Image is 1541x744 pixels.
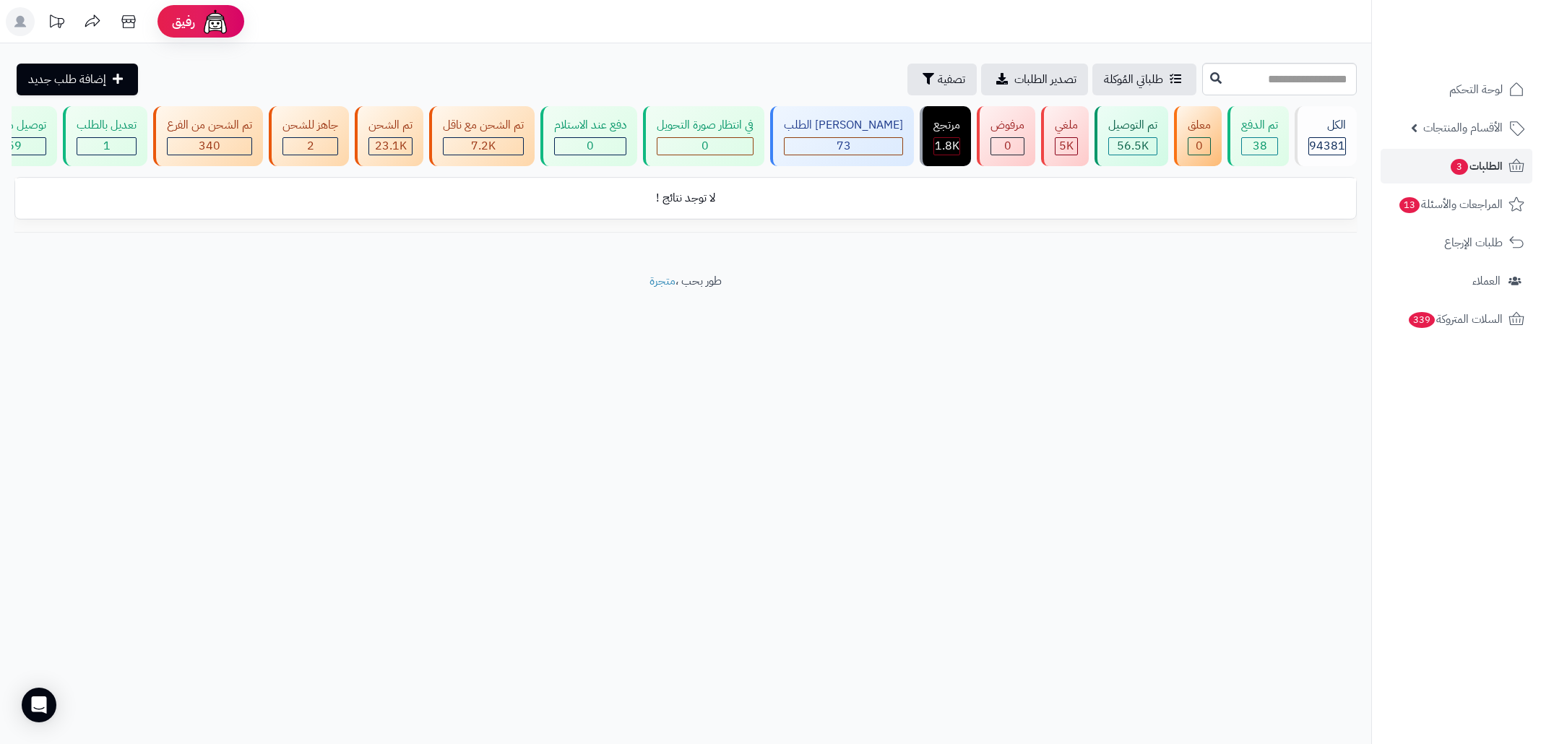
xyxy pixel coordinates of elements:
a: تحديثات المنصة [38,7,74,40]
span: 2 [307,137,314,155]
td: لا توجد نتائج ! [15,178,1356,218]
span: 7.2K [471,137,496,155]
img: logo-2.png [1443,38,1527,69]
div: 56470 [1109,138,1157,155]
div: تم الشحن [368,117,413,134]
a: تم التوصيل 56.5K [1092,106,1171,166]
div: مرفوض [990,117,1024,134]
a: مرفوض 0 [974,106,1038,166]
div: مرتجع [933,117,960,134]
span: 13 [1399,197,1420,213]
span: 0 [702,137,709,155]
a: معلق 0 [1171,106,1225,166]
span: تصدير الطلبات [1014,71,1076,88]
span: 3 [1451,159,1468,175]
span: 73 [837,137,851,155]
a: تعديل بالطلب 1 [60,106,150,166]
span: طلباتي المُوكلة [1104,71,1163,88]
a: لوحة التحكم [1381,72,1532,107]
div: تم الشحن من الفرع [167,117,252,134]
span: 0 [587,137,594,155]
div: 0 [555,138,626,155]
div: 340 [168,138,251,155]
span: المراجعات والأسئلة [1398,194,1503,215]
a: في انتظار صورة التحويل 0 [640,106,767,166]
a: المراجعات والأسئلة13 [1381,187,1532,222]
span: إضافة طلب جديد [28,71,106,88]
span: لوحة التحكم [1449,79,1503,100]
span: 56.5K [1117,137,1149,155]
div: 23099 [369,138,412,155]
span: 38 [1253,137,1267,155]
span: 339 [1409,312,1435,328]
a: تم الدفع 38 [1225,106,1292,166]
a: جاهز للشحن 2 [266,106,352,166]
span: 94381 [1309,137,1345,155]
div: في انتظار صورة التحويل [657,117,754,134]
div: جاهز للشحن [282,117,338,134]
a: تم الشحن مع ناقل 7.2K [426,106,538,166]
a: تم الشحن من الفرع 340 [150,106,266,166]
a: العملاء [1381,264,1532,298]
div: 0 [657,138,753,155]
a: تصدير الطلبات [981,64,1088,95]
div: 73 [785,138,902,155]
span: العملاء [1472,271,1501,291]
div: دفع عند الاستلام [554,117,626,134]
div: 1806 [934,138,959,155]
span: الطلبات [1449,156,1503,176]
div: ملغي [1055,117,1078,134]
div: 0 [991,138,1024,155]
a: [PERSON_NAME] الطلب 73 [767,106,917,166]
span: 1 [103,137,111,155]
div: معلق [1188,117,1211,134]
span: الأقسام والمنتجات [1423,118,1503,138]
a: ملغي 5K [1038,106,1092,166]
a: السلات المتروكة339 [1381,302,1532,337]
span: 23.1K [375,137,407,155]
div: الكل [1308,117,1346,134]
div: Open Intercom Messenger [22,688,56,722]
div: 38 [1242,138,1277,155]
span: السلات المتروكة [1407,309,1503,329]
span: رفيق [172,13,195,30]
img: ai-face.png [201,7,230,36]
a: دفع عند الاستلام 0 [538,106,640,166]
span: 5K [1059,137,1074,155]
div: 1 [77,138,136,155]
button: تصفية [907,64,977,95]
a: تم الشحن 23.1K [352,106,426,166]
div: [PERSON_NAME] الطلب [784,117,903,134]
a: مرتجع 1.8K [917,106,974,166]
a: طلباتي المُوكلة [1092,64,1196,95]
span: 0 [1196,137,1203,155]
a: الطلبات3 [1381,149,1532,183]
span: تصفية [938,71,965,88]
a: طلبات الإرجاع [1381,225,1532,260]
div: تم الشحن مع ناقل [443,117,524,134]
div: تم الدفع [1241,117,1278,134]
span: 0 [1004,137,1011,155]
a: متجرة [649,272,675,290]
div: تعديل بالطلب [77,117,137,134]
div: 0 [1188,138,1210,155]
span: 340 [199,137,220,155]
a: إضافة طلب جديد [17,64,138,95]
a: الكل94381 [1292,106,1360,166]
span: طلبات الإرجاع [1444,233,1503,253]
div: 2 [283,138,337,155]
span: 1.8K [935,137,959,155]
div: تم التوصيل [1108,117,1157,134]
div: 4954 [1056,138,1077,155]
div: 7223 [444,138,523,155]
